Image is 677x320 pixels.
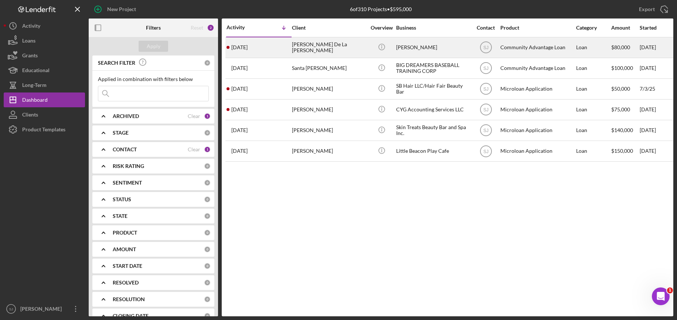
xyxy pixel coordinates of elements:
button: Educational [4,63,85,78]
div: Started [640,25,673,31]
text: SJ [483,149,488,154]
div: Reset [191,25,203,31]
div: Client [292,25,366,31]
div: Santa [PERSON_NAME] [292,58,366,78]
b: CLOSING DATE [113,313,149,319]
div: Clients [22,107,38,124]
div: Export [639,2,655,17]
div: 0 [204,296,211,303]
div: [PERSON_NAME] [18,302,67,318]
b: RESOLVED [113,280,139,286]
div: 7/3/25 [640,79,673,99]
div: 0 [204,163,211,169]
button: New Project [89,2,143,17]
div: Grants [22,48,38,65]
div: BIG DREAMERS BASEBALL TRAINING CORP [396,58,470,78]
div: Amount [611,25,639,31]
div: Apply [147,41,160,52]
div: [PERSON_NAME] [292,121,366,140]
div: 0 [204,179,211,186]
div: 0 [204,263,211,269]
div: [DATE] [640,141,673,161]
div: 0 [204,246,211,253]
div: Activity [227,24,259,30]
b: START DATE [113,263,142,269]
button: Dashboard [4,92,85,107]
div: Community Advantage Loan [500,38,574,57]
b: Filters [146,25,161,31]
div: Applied in combination with filters below [98,76,209,82]
div: 0 [204,196,211,203]
div: Loan [576,141,610,161]
div: Activity [22,18,40,35]
div: $80,000 [611,38,639,57]
time: 2025-04-21 19:07 [231,127,248,133]
div: Business [396,25,470,31]
time: 2025-07-16 18:27 [231,86,248,92]
div: Contact [472,25,500,31]
div: 2 [207,24,214,31]
time: 2025-07-30 20:46 [231,65,248,71]
div: [PERSON_NAME] De La [PERSON_NAME] [292,38,366,57]
div: Clear [188,146,200,152]
div: $140,000 [611,121,639,140]
div: Category [576,25,610,31]
b: CONTACT [113,146,137,152]
div: [PERSON_NAME] [292,100,366,119]
div: [PERSON_NAME] [292,79,366,99]
b: PRODUCT [113,230,137,236]
div: Loan [576,121,610,140]
b: RESOLUTION [113,296,145,302]
div: Loan [576,79,610,99]
span: 1 [667,287,673,293]
text: SJ [9,307,13,311]
div: [PERSON_NAME] [292,141,366,161]
text: SJ [483,87,488,92]
div: Little Beacon Play Cafe [396,141,470,161]
div: Product Templates [22,122,65,139]
div: Microloan Application [500,121,574,140]
div: SB Hair LLC/Hair Fair Beauty Bar [396,79,470,99]
text: SJ [483,45,488,50]
button: Activity [4,18,85,33]
b: ARCHIVED [113,113,139,119]
a: Product Templates [4,122,85,137]
div: Overview [368,25,395,31]
button: Clients [4,107,85,122]
div: $100,000 [611,58,639,78]
text: SJ [483,66,488,71]
time: 2025-08-06 19:06 [231,44,248,50]
div: $150,000 [611,141,639,161]
div: 0 [204,129,211,136]
div: Product [500,25,574,31]
div: Microloan Application [500,79,574,99]
div: Loan [576,58,610,78]
div: Long-Term [22,78,47,94]
div: [PERSON_NAME] [396,38,470,57]
div: Dashboard [22,92,48,109]
b: SEARCH FILTER [98,60,135,66]
div: Skin Treats Beauty Bar and Spa Inc. [396,121,470,140]
div: CYG Accounting Services LLC [396,100,470,119]
b: AMOUNT [113,246,136,252]
button: Export [632,2,673,17]
b: RISK RATING [113,163,144,169]
b: STATUS [113,196,131,202]
div: Loan [576,100,610,119]
div: 6 of 310 Projects • $595,000 [350,6,412,12]
a: Loans [4,33,85,48]
b: STAGE [113,130,129,136]
div: $75,000 [611,100,639,119]
div: 0 [204,60,211,66]
button: Long-Term [4,78,85,92]
div: Microloan Application [500,100,574,119]
button: Grants [4,48,85,63]
div: [DATE] [640,100,673,119]
div: 1 [204,146,211,153]
div: Loans [22,33,35,50]
div: [DATE] [640,121,673,140]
